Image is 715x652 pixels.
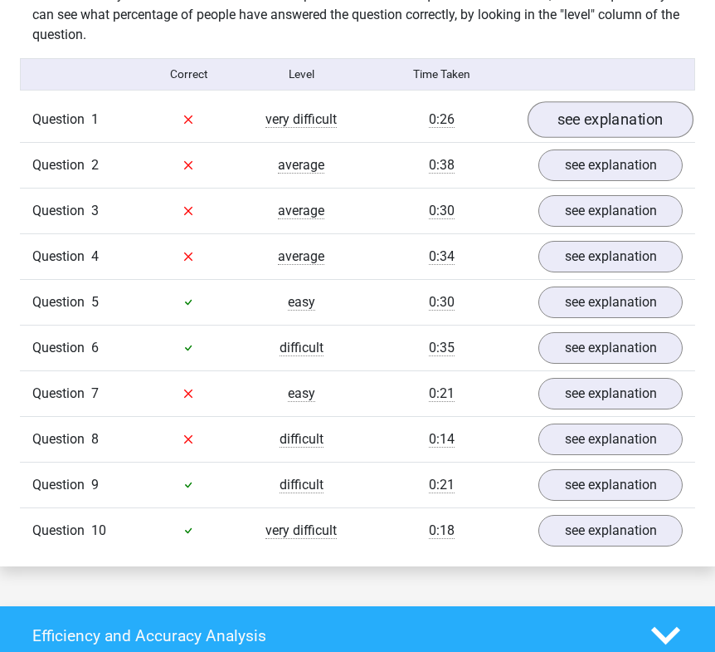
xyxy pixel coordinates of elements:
span: difficult [280,431,323,448]
span: difficult [280,477,323,493]
a: see explanation [528,101,693,138]
span: 0:21 [429,385,455,402]
span: average [278,203,324,219]
span: 2 [91,157,99,173]
span: 1 [91,111,99,127]
div: Correct [133,66,245,83]
span: average [278,157,324,174]
span: 5 [91,294,99,310]
span: 0:30 [429,203,455,219]
span: 0:18 [429,522,455,539]
a: see explanation [538,378,683,409]
span: 7 [91,385,99,401]
span: 6 [91,340,99,355]
span: 0:38 [429,157,455,174]
span: average [278,248,324,265]
span: Question [32,110,91,130]
span: Question [32,429,91,449]
span: 9 [91,477,99,493]
span: 0:30 [429,294,455,311]
span: Question [32,475,91,495]
span: difficult [280,340,323,356]
span: Question [32,155,91,175]
span: 8 [91,431,99,447]
span: Question [32,292,91,312]
a: see explanation [538,332,683,364]
span: Question [32,521,91,541]
span: Question [32,247,91,267]
a: see explanation [538,469,683,501]
span: 0:14 [429,431,455,448]
span: 0:21 [429,477,455,493]
a: see explanation [538,195,683,227]
div: Level [246,66,357,83]
span: Question [32,384,91,404]
span: Question [32,201,91,221]
a: see explanation [538,241,683,272]
a: see explanation [538,287,683,318]
span: easy [288,294,315,311]
span: 0:35 [429,340,455,356]
span: 10 [91,522,106,538]
span: very difficult [265,111,337,128]
span: very difficult [265,522,337,539]
a: see explanation [538,515,683,547]
a: see explanation [538,150,683,181]
h4: Efficiency and Accuracy Analysis [32,626,626,645]
div: Time Taken [357,66,526,83]
span: 0:34 [429,248,455,265]
span: 4 [91,248,99,264]
a: see explanation [538,424,683,455]
span: easy [288,385,315,402]
span: 0:26 [429,111,455,128]
span: Question [32,338,91,358]
span: 3 [91,203,99,218]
